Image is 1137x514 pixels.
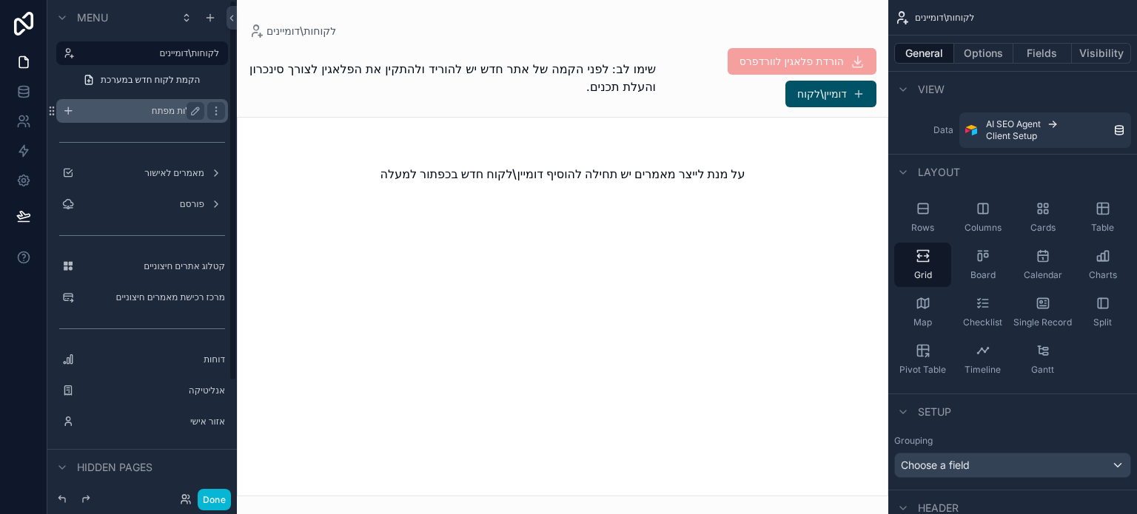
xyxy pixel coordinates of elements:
button: Timeline [954,337,1011,382]
label: מאמרים לאישור [80,167,204,179]
button: Split [1074,290,1131,334]
button: General [894,43,954,64]
button: Visibility [1072,43,1131,64]
label: אזור אישי [80,416,225,427]
label: Grouping [894,435,933,447]
span: Cards [1030,222,1056,234]
span: Layout [918,165,960,180]
span: AI SEO Agent [986,118,1041,130]
button: Checklist [954,290,1011,334]
button: Rows [894,195,951,240]
button: Charts [1074,243,1131,287]
span: Single Record [1013,317,1072,328]
span: Table [1091,222,1114,234]
label: smart AI SETUP [80,447,225,459]
span: Choose a field [901,459,970,471]
span: Rows [911,222,934,234]
span: Client Setup [986,130,1037,142]
span: Hidden pages [77,460,152,475]
a: הקמת לקוח חדש במערכת [74,68,228,92]
button: Choose a field [894,453,1131,478]
span: Grid [914,269,932,281]
button: Columns [954,195,1011,240]
label: מילות מפתח [80,105,198,117]
button: Grid [894,243,951,287]
span: View [918,82,945,97]
button: Fields [1013,43,1073,64]
button: Map [894,290,951,334]
button: Done [198,489,231,510]
span: Setup [918,405,951,419]
label: אנליטיקה [80,385,225,396]
span: Calendar [1024,269,1062,281]
label: מרכז רכישת מאמרים חיצוניים [80,291,225,303]
img: Airtable Logo [965,124,977,136]
span: Board [970,269,996,281]
span: Charts [1089,269,1117,281]
span: Columns [965,222,1002,234]
a: AI SEO AgentClient Setup [959,112,1131,148]
span: לקוחות\דומיינים [915,12,974,24]
label: קטלוג אתרים חיצוניים [80,260,225,272]
label: פורסם [80,198,204,210]
span: Pivot Table [899,364,946,376]
button: Options [954,43,1013,64]
span: הקמת לקוח חדש במערכת [101,74,200,86]
span: Split [1093,317,1112,328]
button: Calendar [1014,243,1071,287]
button: Gantt [1014,337,1071,382]
span: Timeline [965,364,1001,376]
button: Single Record [1014,290,1071,334]
label: לקוחות\דומיינים [80,47,219,59]
span: Gantt [1031,364,1054,376]
span: Map [913,317,932,328]
button: Pivot Table [894,337,951,382]
button: Cards [1014,195,1071,240]
label: דוחות [80,354,225,365]
button: Board [954,243,1011,287]
label: Data [894,124,953,136]
span: Checklist [963,317,1002,328]
button: Table [1074,195,1131,240]
span: Menu [77,10,108,25]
